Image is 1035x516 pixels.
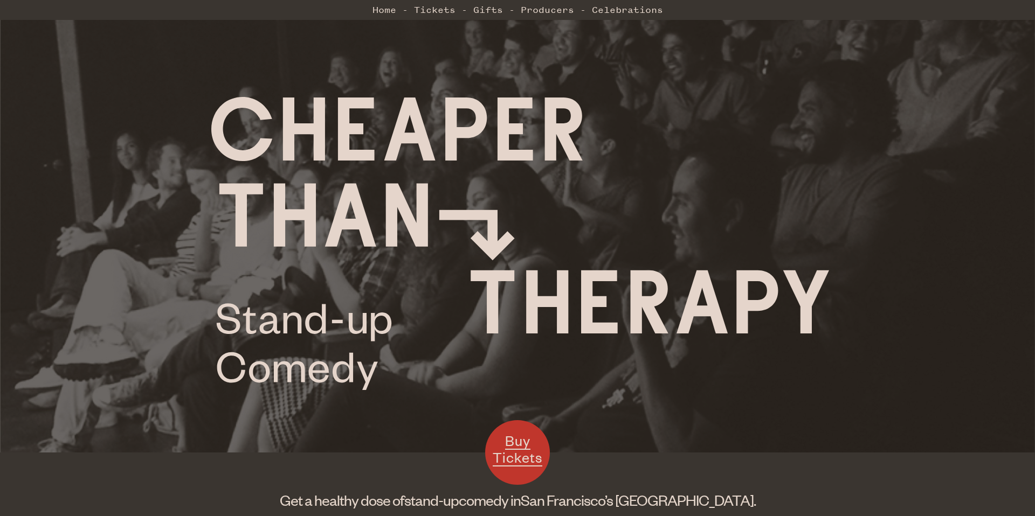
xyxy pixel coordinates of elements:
span: [GEOGRAPHIC_DATA]. [615,491,756,509]
span: stand-up [404,491,459,509]
span: San Francisco’s [521,491,613,509]
h1: Get a healthy dose of comedy in [259,490,776,510]
img: Cheaper Than Therapy logo [211,97,829,390]
span: Buy Tickets [493,431,542,466]
a: Buy Tickets [485,420,550,485]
